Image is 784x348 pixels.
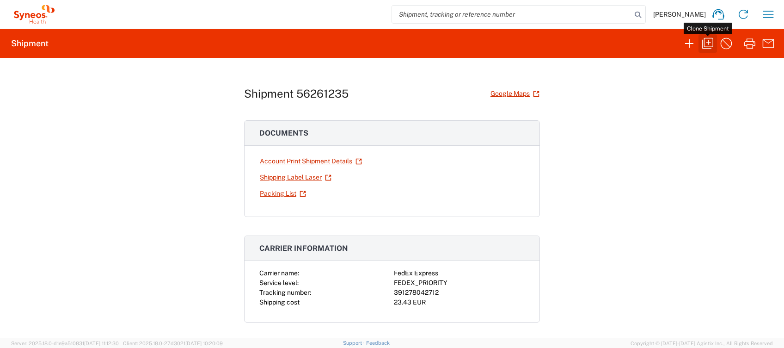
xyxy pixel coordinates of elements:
span: Server: 2025.18.0-d1e9a510831 [11,341,119,346]
a: Account Print Shipment Details [259,153,362,169]
a: Google Maps [490,86,540,102]
a: Support [343,340,366,346]
div: 23.43 EUR [394,298,525,307]
span: Carrier information [259,244,348,253]
div: 391278042712 [394,288,525,298]
input: Shipment, tracking or reference number [392,6,631,23]
span: Client: 2025.18.0-27d3021 [123,341,223,346]
span: [DATE] 10:20:09 [185,341,223,346]
div: FedEx Express [394,268,525,278]
span: Shipping cost [259,298,300,306]
span: Copyright © [DATE]-[DATE] Agistix Inc., All Rights Reserved [631,339,773,348]
div: FEDEX_PRIORITY [394,278,525,288]
a: Feedback [366,340,390,346]
span: Documents [259,129,308,137]
a: Shipping Label Laser [259,169,332,186]
span: Service level: [259,279,299,286]
span: Tracking number: [259,289,311,296]
span: Carrier name: [259,269,299,277]
span: [PERSON_NAME] [653,10,706,19]
a: Packing List [259,186,306,202]
h1: Shipment 56261235 [244,87,349,100]
span: [DATE] 11:12:30 [84,341,119,346]
h2: Shipment [11,38,49,49]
